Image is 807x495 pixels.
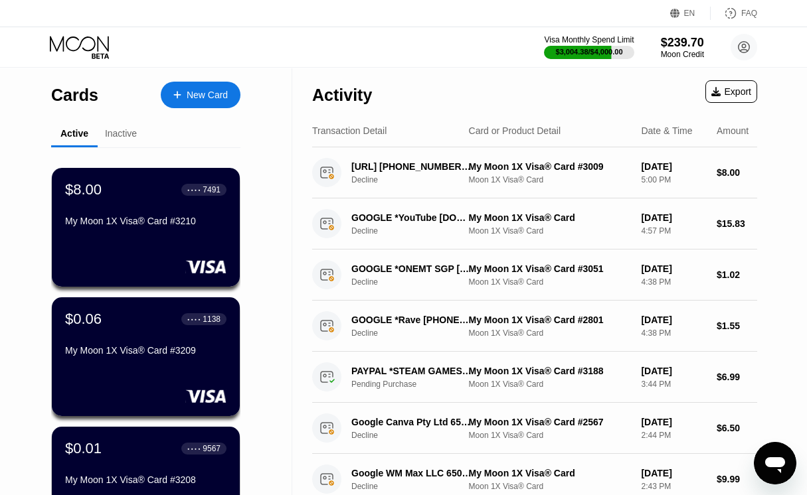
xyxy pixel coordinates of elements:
[351,431,483,440] div: Decline
[351,417,474,427] div: Google Canva Pty Ltd 650-2530000 US
[351,212,474,223] div: GOOGLE *YouTube [DOMAIN_NAME][URL][GEOGRAPHIC_DATA]
[65,181,102,198] div: $8.00
[469,263,631,274] div: My Moon 1X Visa® Card #3051
[661,36,704,50] div: $239.70
[469,482,631,491] div: Moon 1X Visa® Card
[65,440,102,457] div: $0.01
[351,277,483,287] div: Decline
[351,263,474,274] div: GOOGLE *ONEMT SGP [PHONE_NUMBER] US
[641,212,706,223] div: [DATE]
[187,447,201,451] div: ● ● ● ●
[469,161,631,172] div: My Moon 1X Visa® Card #3009
[312,125,387,136] div: Transaction Detail
[65,311,102,328] div: $0.06
[741,9,757,18] div: FAQ
[351,226,483,236] div: Decline
[544,35,634,59] div: Visa Monthly Spend Limit$3,004.38/$4,000.00
[60,128,88,139] div: Active
[312,301,757,352] div: GOOGLE *Rave [PHONE_NUMBER] USDeclineMy Moon 1X Visa® Card #2801Moon 1X Visa® Card[DATE]4:38 PM$1.55
[641,263,706,274] div: [DATE]
[717,474,757,484] div: $9.99
[203,315,221,324] div: 1138
[351,380,483,389] div: Pending Purchase
[187,90,228,101] div: New Card
[105,128,137,139] div: Inactive
[312,147,757,198] div: [URL] [PHONE_NUMBER] USDeclineMy Moon 1X Visa® Card #3009Moon 1X Visa® Card[DATE]5:00 PM$8.00
[641,175,706,184] div: 5:00 PM
[469,328,631,338] div: Moon 1X Visa® Card
[754,442,796,484] iframe: Button to launch messaging window
[52,297,240,416] div: $0.06● ● ● ●1138My Moon 1X Visa® Card #3209
[469,380,631,389] div: Moon 1X Visa® Card
[556,48,623,56] div: $3,004.38 / $4,000.00
[717,218,757,229] div: $15.83
[351,161,474,172] div: [URL] [PHONE_NUMBER] US
[469,366,631,376] div: My Moon 1X Visa® Card #3188
[717,125,749,136] div: Amount
[705,80,757,103] div: Export
[469,175,631,184] div: Moon 1X Visa® Card
[641,482,706,491] div: 2:43 PM
[312,249,757,301] div: GOOGLE *ONEMT SGP [PHONE_NUMBER] USDeclineMy Moon 1X Visa® Card #3051Moon 1X Visa® Card[DATE]4:38...
[65,345,226,356] div: My Moon 1X Visa® Card #3209
[684,9,695,18] div: EN
[469,226,631,236] div: Moon 1X Visa® Card
[469,125,561,136] div: Card or Product Detail
[312,352,757,403] div: PAYPAL *STEAM GAMES 35314369001 GBPending PurchaseMy Moon 1X Visa® Card #3188Moon 1X Visa® Card[D...
[52,168,240,287] div: $8.00● ● ● ●7491My Moon 1X Visa® Card #3210
[187,188,201,192] div: ● ● ● ●
[641,431,706,440] div: 2:44 PM
[641,125,692,136] div: Date & Time
[641,161,706,172] div: [DATE]
[661,50,704,59] div: Moon Credit
[641,315,706,325] div: [DATE]
[641,366,706,376] div: [DATE]
[351,482,483,491] div: Decline
[51,86,98,105] div: Cards
[544,35,634,44] div: Visa Monthly Spend Limit
[187,317,201,321] div: ● ● ● ●
[641,468,706,478] div: [DATE]
[312,86,372,105] div: Activity
[711,7,757,20] div: FAQ
[641,277,706,287] div: 4:38 PM
[312,198,757,249] div: GOOGLE *YouTube [DOMAIN_NAME][URL][GEOGRAPHIC_DATA]DeclineMy Moon 1X Visa® CardMoon 1X Visa® Card...
[711,86,751,97] div: Export
[469,315,631,325] div: My Moon 1X Visa® Card #2801
[161,82,240,108] div: New Card
[717,167,757,178] div: $8.00
[351,175,483,184] div: Decline
[717,320,757,331] div: $1.55
[203,444,221,453] div: 9567
[351,468,474,478] div: Google WM Max LLC 650-2530000 US
[351,328,483,338] div: Decline
[65,216,226,226] div: My Moon 1X Visa® Card #3210
[717,372,757,382] div: $6.99
[312,403,757,454] div: Google Canva Pty Ltd 650-2530000 USDeclineMy Moon 1X Visa® Card #2567Moon 1X Visa® Card[DATE]2:44...
[469,277,631,287] div: Moon 1X Visa® Card
[641,380,706,389] div: 3:44 PM
[469,417,631,427] div: My Moon 1X Visa® Card #2567
[641,417,706,427] div: [DATE]
[469,468,631,478] div: My Moon 1X Visa® Card
[670,7,711,20] div: EN
[641,226,706,236] div: 4:57 PM
[203,185,221,194] div: 7491
[661,36,704,59] div: $239.70Moon Credit
[469,431,631,440] div: Moon 1X Visa® Card
[351,315,474,325] div: GOOGLE *Rave [PHONE_NUMBER] US
[717,269,757,280] div: $1.02
[469,212,631,223] div: My Moon 1X Visa® Card
[351,366,474,376] div: PAYPAL *STEAM GAMES 35314369001 GB
[65,474,226,485] div: My Moon 1X Visa® Card #3208
[641,328,706,338] div: 4:38 PM
[717,423,757,433] div: $6.50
